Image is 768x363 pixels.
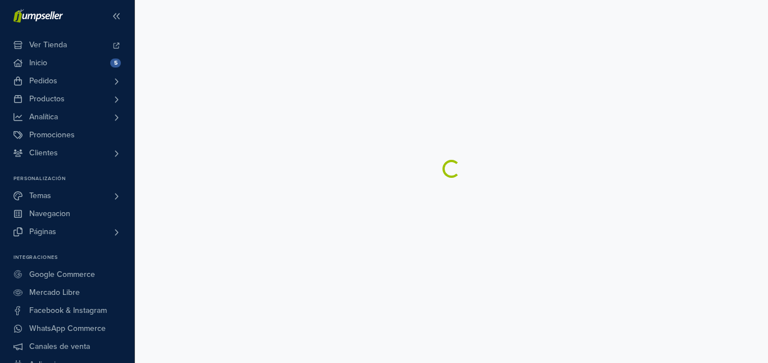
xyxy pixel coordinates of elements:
[29,187,51,205] span: Temas
[29,284,80,302] span: Mercado Libre
[29,54,47,72] span: Inicio
[29,108,58,126] span: Analítica
[29,36,67,54] span: Ver Tienda
[29,144,58,162] span: Clientes
[29,266,95,284] span: Google Commerce
[29,72,57,90] span: Pedidos
[29,205,70,223] span: Navegacion
[13,254,134,261] p: Integraciones
[29,302,107,320] span: Facebook & Instagram
[29,320,106,338] span: WhatsApp Commerce
[29,90,65,108] span: Productos
[29,223,56,241] span: Páginas
[29,338,90,356] span: Canales de venta
[110,59,121,68] span: 5
[13,176,134,182] p: Personalización
[29,126,75,144] span: Promociones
